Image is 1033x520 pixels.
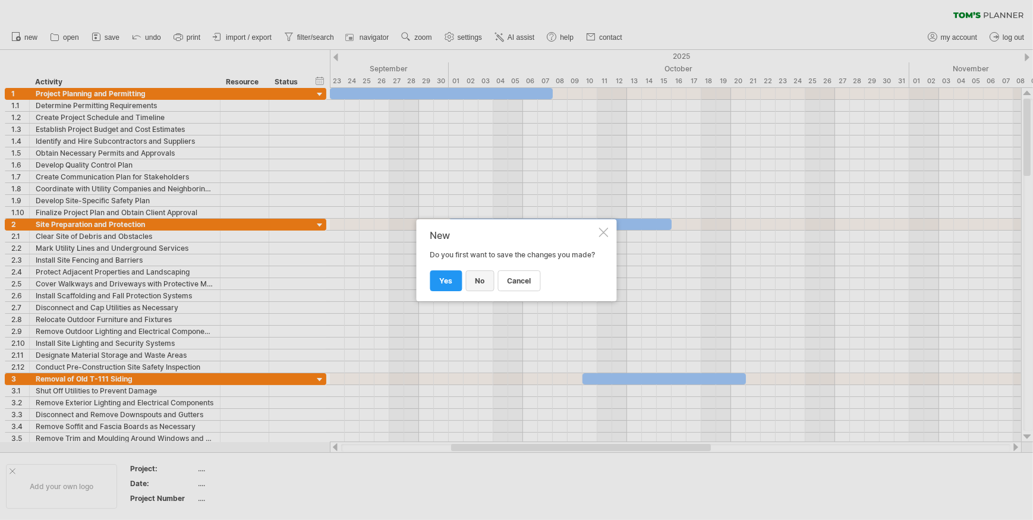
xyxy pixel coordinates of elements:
div: New [430,230,597,241]
div: Do you first want to save the changes you made? [430,230,597,291]
a: no [466,270,495,291]
a: yes [430,270,462,291]
a: cancel [498,270,541,291]
span: yes [440,276,453,285]
span: no [475,276,485,285]
span: cancel [508,276,531,285]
